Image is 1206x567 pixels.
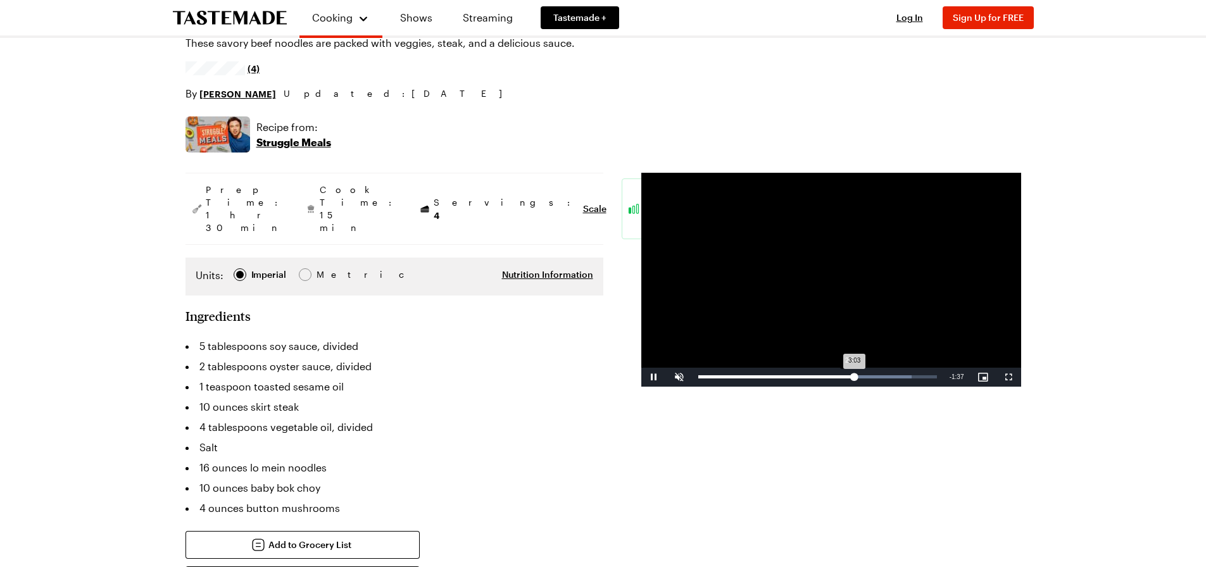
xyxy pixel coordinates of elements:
li: 10 ounces skirt steak [185,397,603,417]
li: 5 tablespoons soy sauce, divided [185,336,603,356]
span: Sign Up for FREE [953,12,1024,23]
button: Log In [884,11,935,24]
li: 16 ounces lo mein noodles [185,458,603,478]
p: These savory beef noodles are packed with veggies, steak, and a delicious sauce. [185,35,815,51]
button: Cooking [312,5,370,30]
button: Sign Up for FREE [943,6,1034,29]
a: Recipe from:Struggle Meals [256,120,331,150]
span: Servings: [434,196,577,222]
li: 4 ounces button mushrooms [185,498,603,518]
button: Scale [583,202,606,215]
p: By [185,86,276,101]
button: Pause [641,368,667,387]
li: Salt [185,437,603,458]
button: Picture-in-Picture [970,368,996,387]
span: Updated : [DATE] [284,87,515,101]
li: 2 tablespoons oyster sauce, divided [185,356,603,377]
span: - [950,373,952,380]
button: Fullscreen [996,368,1021,387]
img: Show where recipe is used [185,116,250,153]
span: Log In [896,12,923,23]
span: Tastemade + [553,11,606,24]
button: Nutrition Information [502,268,593,281]
span: 4 [434,209,439,221]
button: Add to Grocery List [185,531,420,559]
span: Metric [317,268,344,282]
li: 1 teaspoon toasted sesame oil [185,377,603,397]
span: Add to Grocery List [268,539,351,551]
a: 5/5 stars from 4 reviews [185,63,260,73]
div: Progress Bar [698,375,937,378]
div: Imperial [251,268,286,282]
div: Imperial Metric [196,268,343,285]
li: 4 tablespoons vegetable oil, divided [185,417,603,437]
li: 10 ounces baby bok choy [185,478,603,498]
video-js: Video Player [641,173,1021,387]
a: Tastemade + [541,6,619,29]
span: (4) [248,62,260,75]
label: Units: [196,268,223,283]
h2: Ingredients [185,308,251,323]
a: [PERSON_NAME] [199,87,276,101]
a: To Tastemade Home Page [173,11,287,25]
p: Struggle Meals [256,135,331,150]
span: 1:37 [952,373,964,380]
span: Cooking [312,11,353,23]
span: Cook Time: 15 min [320,184,398,234]
button: Unmute [667,368,692,387]
div: Metric [317,268,343,282]
span: Imperial [251,268,287,282]
span: Prep Time: 1 hr 30 min [206,184,284,234]
p: Recipe from: [256,120,331,135]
